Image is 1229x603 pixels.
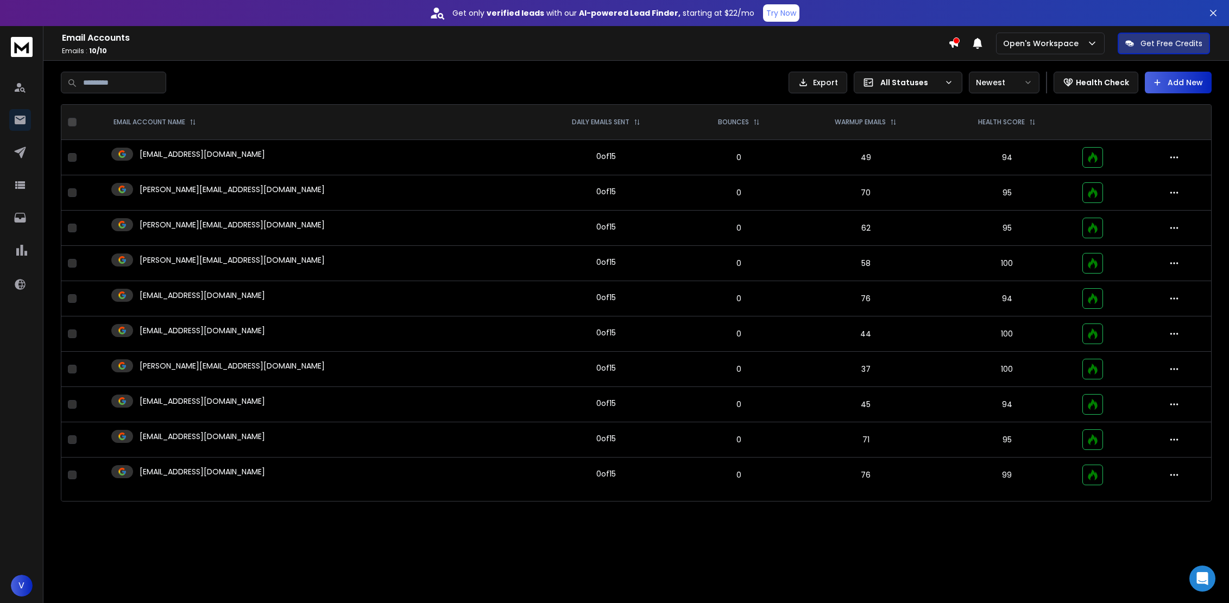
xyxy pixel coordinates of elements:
p: All Statuses [880,77,940,88]
td: 94 [938,387,1076,422]
p: DAILY EMAILS SENT [572,118,629,126]
td: 100 [938,316,1076,352]
div: 0 of 15 [596,151,616,162]
div: 0 of 15 [596,186,616,197]
p: [EMAIL_ADDRESS][DOMAIN_NAME] [140,149,265,160]
button: V [11,575,33,596]
div: EMAIL ACCOUNT NAME [114,118,196,126]
button: Add New [1145,72,1212,93]
p: [PERSON_NAME][EMAIL_ADDRESS][DOMAIN_NAME] [140,184,325,195]
div: 0 of 15 [596,257,616,268]
td: 94 [938,140,1076,175]
td: 76 [793,458,938,493]
td: 45 [793,387,938,422]
img: logo [11,37,33,57]
td: 44 [793,316,938,352]
td: 58 [793,246,938,281]
td: 37 [793,352,938,387]
p: [PERSON_NAME][EMAIL_ADDRESS][DOMAIN_NAME] [140,255,325,265]
p: WARMUP EMAILS [835,118,886,126]
p: Get Free Credits [1140,38,1202,49]
p: [EMAIL_ADDRESS][DOMAIN_NAME] [140,431,265,442]
p: 0 [691,399,787,410]
button: Newest [969,72,1039,93]
p: Open's Workspace [1003,38,1083,49]
p: Try Now [766,8,796,18]
p: Emails : [62,47,948,55]
td: 100 [938,352,1076,387]
td: 71 [793,422,938,458]
td: 76 [793,281,938,316]
p: 0 [691,152,787,163]
h1: Email Accounts [62,31,948,45]
td: 95 [938,422,1076,458]
p: Get only with our starting at $22/mo [452,8,754,18]
span: 10 / 10 [89,46,107,55]
p: 0 [691,364,787,375]
td: 95 [938,175,1076,211]
div: 0 of 15 [596,468,616,479]
td: 100 [938,246,1076,281]
div: 0 of 15 [596,398,616,409]
strong: AI-powered Lead Finder, [579,8,680,18]
button: Try Now [763,4,799,22]
td: 49 [793,140,938,175]
p: [PERSON_NAME][EMAIL_ADDRESS][DOMAIN_NAME] [140,219,325,230]
p: [EMAIL_ADDRESS][DOMAIN_NAME] [140,290,265,301]
p: BOUNCES [718,118,749,126]
div: 0 of 15 [596,327,616,338]
p: Health Check [1076,77,1129,88]
p: [EMAIL_ADDRESS][DOMAIN_NAME] [140,325,265,336]
p: 0 [691,434,787,445]
p: [PERSON_NAME][EMAIL_ADDRESS][DOMAIN_NAME] [140,360,325,371]
td: 95 [938,211,1076,246]
p: 0 [691,469,787,480]
td: 62 [793,211,938,246]
div: 0 of 15 [596,363,616,373]
td: 94 [938,281,1076,316]
div: 0 of 15 [596,221,616,232]
td: 99 [938,458,1076,493]
button: Health Check [1054,72,1138,93]
p: 0 [691,258,787,269]
p: 0 [691,187,787,198]
div: 0 of 15 [596,292,616,303]
p: 0 [691,328,787,339]
p: 0 [691,223,787,233]
p: [EMAIL_ADDRESS][DOMAIN_NAME] [140,466,265,477]
p: 0 [691,293,787,304]
p: [EMAIL_ADDRESS][DOMAIN_NAME] [140,396,265,407]
td: 70 [793,175,938,211]
p: HEALTH SCORE [978,118,1025,126]
div: 0 of 15 [596,433,616,444]
strong: verified leads [487,8,544,18]
button: Export [789,72,847,93]
div: Open Intercom Messenger [1189,566,1215,592]
button: Get Free Credits [1118,33,1210,54]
